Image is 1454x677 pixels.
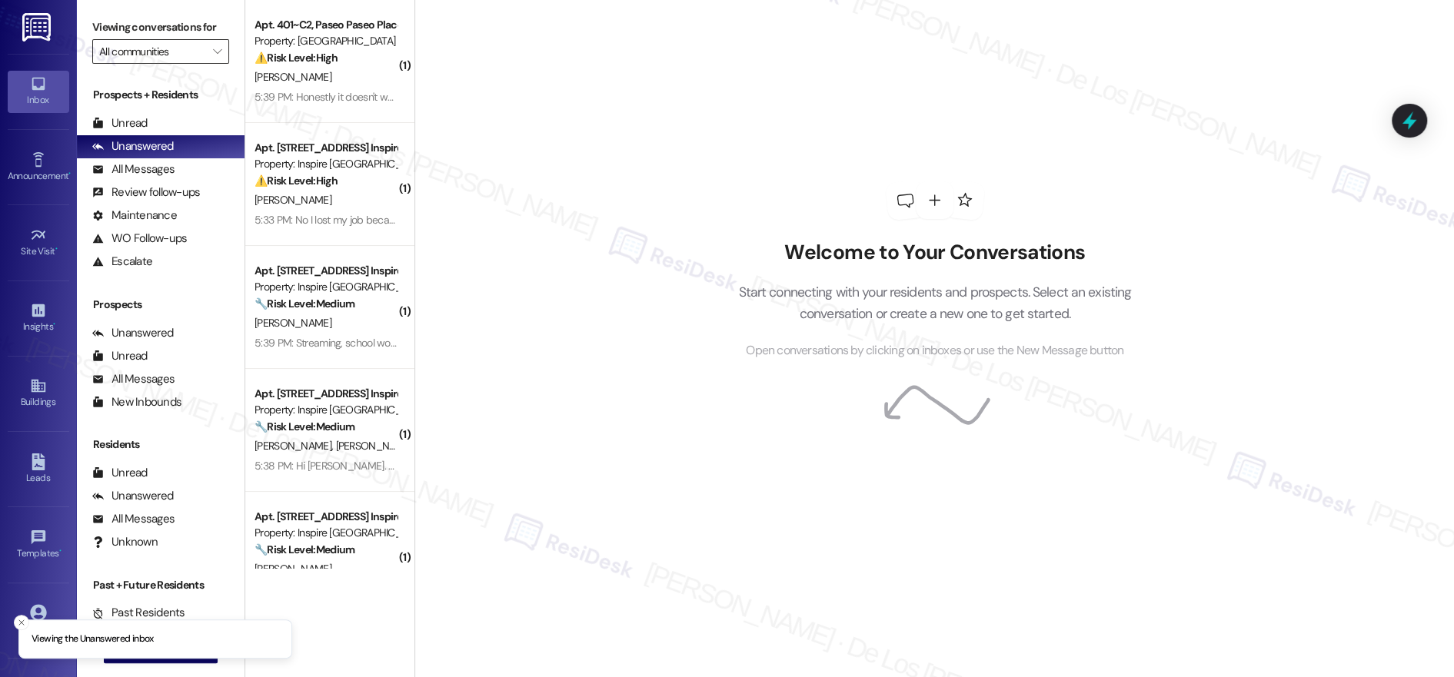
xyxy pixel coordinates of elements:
[92,348,148,364] div: Unread
[92,15,229,39] label: Viewing conversations for
[92,394,181,410] div: New Inbounds
[92,465,148,481] div: Unread
[92,325,174,341] div: Unanswered
[255,51,338,65] strong: ⚠️ Risk Level: High
[255,336,693,350] div: 5:39 PM: Streaming, school work (laptops), cell phones, and iPads. It lags a little, especially u...
[92,371,175,387] div: All Messages
[255,525,397,541] div: Property: Inspire [GEOGRAPHIC_DATA]
[92,184,200,201] div: Review follow-ups
[255,297,354,310] strong: 🔧 Risk Level: Medium
[77,297,245,313] div: Prospects
[255,316,331,330] span: [PERSON_NAME]
[255,543,354,556] strong: 🔧 Risk Level: Medium
[255,263,397,279] div: Apt. [STREET_ADDRESS] Inspire Homes [GEOGRAPHIC_DATA]
[8,71,69,112] a: Inbox
[715,241,1155,265] h2: Welcome to Your Conversations
[255,174,338,188] strong: ⚠️ Risk Level: High
[55,244,58,254] span: •
[255,509,397,525] div: Apt. [STREET_ADDRESS] Inspire Homes [GEOGRAPHIC_DATA]
[92,207,177,224] div: Maintenance
[255,156,397,172] div: Property: Inspire [GEOGRAPHIC_DATA]
[59,546,62,556] span: •
[92,161,175,178] div: All Messages
[92,605,185,621] div: Past Residents
[255,420,354,433] strong: 🔧 Risk Level: Medium
[92,488,174,504] div: Unanswered
[8,599,69,641] a: Account
[255,90,786,104] div: 5:39 PM: Honestly it doesn't work more than half the time so I have to use my hot spot when I nee...
[92,534,158,550] div: Unknown
[92,254,152,270] div: Escalate
[8,297,69,339] a: Insights •
[255,402,397,418] div: Property: Inspire [GEOGRAPHIC_DATA]
[32,632,154,646] p: Viewing the Unanswered inbox
[92,115,148,131] div: Unread
[8,449,69,490] a: Leads
[255,140,397,156] div: Apt. [STREET_ADDRESS] Inspire Homes [GEOGRAPHIC_DATA]
[77,436,245,453] div: Residents
[255,213,720,227] div: 5:33 PM: No I lost my job because [PERSON_NAME] couldn’t get me set up for service in time. Thanks 😊
[255,193,331,207] span: [PERSON_NAME]
[92,231,187,247] div: WO Follow-ups
[77,87,245,103] div: Prospects + Residents
[255,70,331,84] span: [PERSON_NAME]
[22,13,54,41] img: ResiDesk Logo
[213,45,221,58] i: 
[255,17,397,33] div: Apt. 401~C2, Paseo Paseo Place
[92,138,174,154] div: Unanswered
[8,222,69,264] a: Site Visit •
[14,615,29,630] button: Close toast
[255,386,397,402] div: Apt. [STREET_ADDRESS] Inspire Homes [GEOGRAPHIC_DATA]
[92,511,175,527] div: All Messages
[336,439,413,453] span: [PERSON_NAME]
[68,168,71,179] span: •
[8,524,69,566] a: Templates •
[255,33,397,49] div: Property: [GEOGRAPHIC_DATA]
[8,373,69,414] a: Buildings
[715,281,1155,325] p: Start connecting with your residents and prospects. Select an existing conversation or create a n...
[99,39,205,64] input: All communities
[746,341,1123,360] span: Open conversations by clicking on inboxes or use the New Message button
[255,562,331,576] span: [PERSON_NAME]
[77,577,245,593] div: Past + Future Residents
[255,439,336,453] span: [PERSON_NAME]
[255,279,397,295] div: Property: Inspire [GEOGRAPHIC_DATA]
[53,319,55,330] span: •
